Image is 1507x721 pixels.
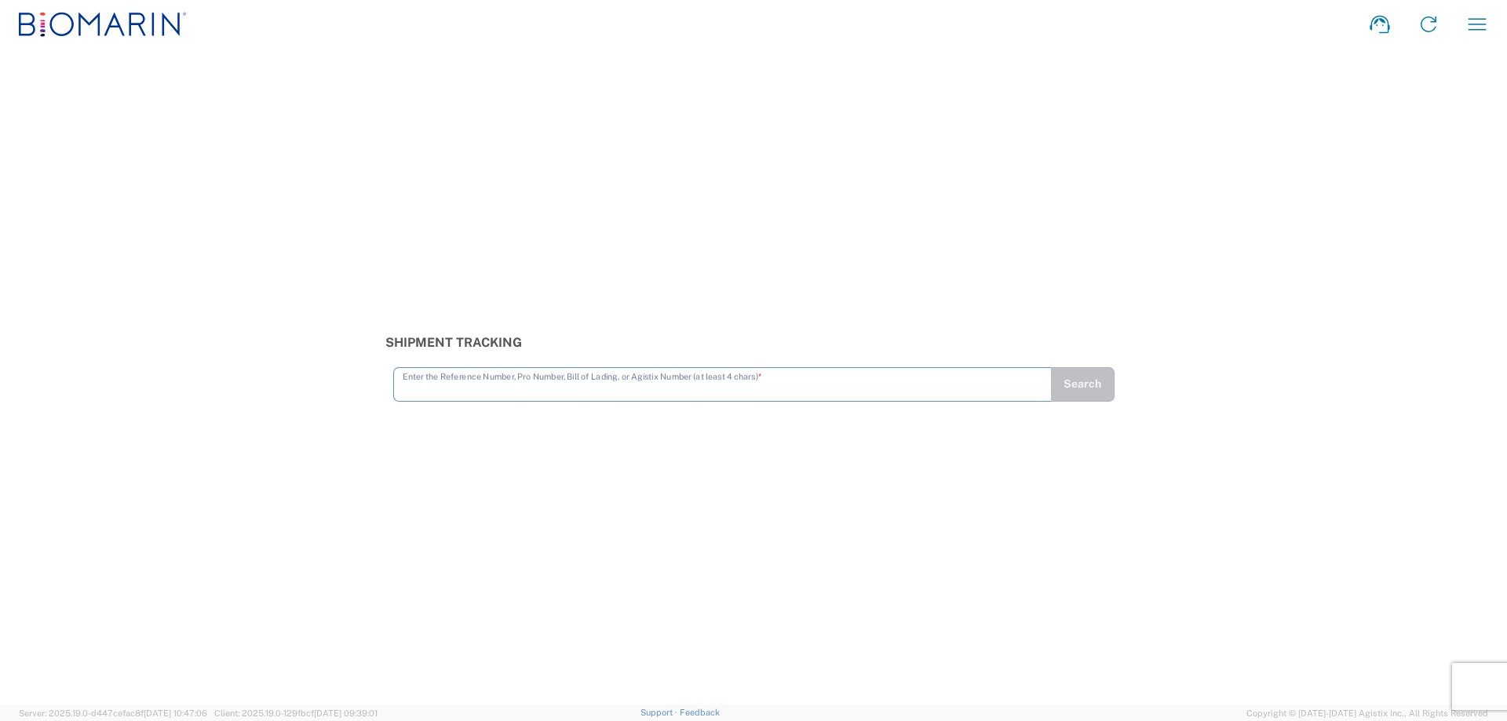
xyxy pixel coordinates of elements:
[19,708,207,718] span: Server: 2025.19.0-d447cefac8f
[314,708,378,718] span: [DATE] 09:39:01
[640,708,680,717] a: Support
[1246,706,1488,720] span: Copyright © [DATE]-[DATE] Agistix Inc., All Rights Reserved
[680,708,720,717] a: Feedback
[19,9,187,40] img: biomarin
[144,708,207,718] span: [DATE] 10:47:06
[385,335,1122,350] h3: Shipment Tracking
[214,708,378,718] span: Client: 2025.19.0-129fbcf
